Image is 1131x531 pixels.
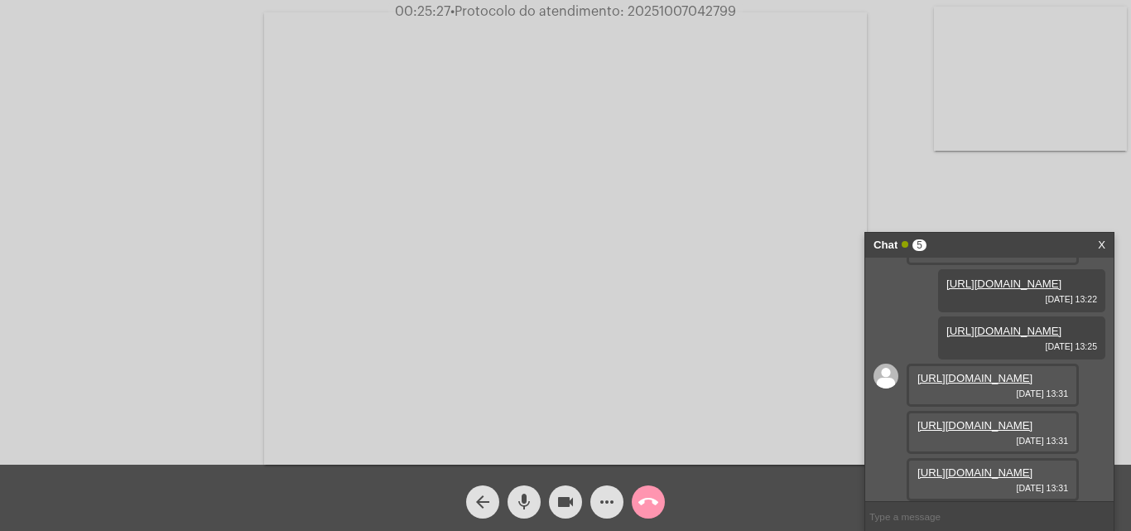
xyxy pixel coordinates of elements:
[450,5,736,18] span: Protocolo do atendimento: 20251007042799
[917,436,1068,446] span: [DATE] 13:31
[874,233,898,258] strong: Chat
[946,325,1061,337] a: [URL][DOMAIN_NAME]
[514,492,534,512] mat-icon: mic
[450,5,455,18] span: •
[865,502,1114,531] input: Type a message
[902,241,908,248] span: Online
[597,492,617,512] mat-icon: more_horiz
[912,239,926,251] span: 5
[917,372,1032,384] a: [URL][DOMAIN_NAME]
[556,492,575,512] mat-icon: videocam
[917,483,1068,493] span: [DATE] 13:31
[473,492,493,512] mat-icon: arrow_back
[638,492,658,512] mat-icon: call_end
[395,5,450,18] span: 00:25:27
[917,419,1032,432] a: [URL][DOMAIN_NAME]
[946,278,1061,290] a: [URL][DOMAIN_NAME]
[1098,233,1105,258] a: X
[946,341,1097,351] span: [DATE] 13:25
[917,466,1032,479] a: [URL][DOMAIN_NAME]
[917,389,1068,398] span: [DATE] 13:31
[946,294,1097,304] span: [DATE] 13:22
